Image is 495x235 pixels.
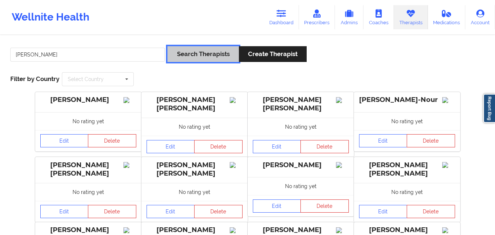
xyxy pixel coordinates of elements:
[147,226,243,234] div: [PERSON_NAME]
[442,162,455,168] img: Image%2Fplaceholer-image.png
[248,118,354,136] div: No rating yet
[336,162,349,168] img: Image%2Fplaceholer-image.png
[40,161,136,178] div: [PERSON_NAME] [PERSON_NAME]
[442,97,455,103] img: Image%2Fplaceholer-image.png
[300,199,349,213] button: Delete
[465,5,495,29] a: Account
[40,134,89,147] a: Edit
[88,205,136,218] button: Delete
[230,162,243,168] img: Image%2Fplaceholer-image.png
[123,162,136,168] img: Image%2Fplaceholer-image.png
[194,140,243,153] button: Delete
[141,118,248,136] div: No rating yet
[88,134,136,147] button: Delete
[336,97,349,103] img: Image%2Fplaceholer-image.png
[300,140,349,153] button: Delete
[194,205,243,218] button: Delete
[147,140,195,153] a: Edit
[35,183,141,201] div: No rating yet
[394,5,428,29] a: Therapists
[40,205,89,218] a: Edit
[359,226,455,234] div: [PERSON_NAME]
[253,140,301,153] a: Edit
[141,183,248,201] div: No rating yet
[428,5,466,29] a: Medications
[442,227,455,233] img: Image%2Fplaceholer-image.png
[147,161,243,178] div: [PERSON_NAME] [PERSON_NAME]
[123,227,136,233] img: Image%2Fplaceholer-image.png
[359,205,407,218] a: Edit
[359,161,455,178] div: [PERSON_NAME] [PERSON_NAME]
[35,112,141,130] div: No rating yet
[40,96,136,104] div: [PERSON_NAME]
[483,94,495,123] a: Report Bug
[253,199,301,213] a: Edit
[10,48,165,62] input: Search Keywords
[354,112,460,130] div: No rating yet
[336,227,349,233] img: Image%2Fplaceholer-image.png
[147,96,243,113] div: [PERSON_NAME] [PERSON_NAME]
[68,77,104,82] div: Select Country
[264,5,299,29] a: Dashboard
[335,5,363,29] a: Admins
[10,75,59,82] span: Filter by Country
[230,227,243,233] img: Image%2Fplaceholer-image.png
[359,96,455,104] div: [PERSON_NAME]-Nour
[253,96,349,113] div: [PERSON_NAME] [PERSON_NAME]
[359,134,407,147] a: Edit
[407,205,455,218] button: Delete
[407,134,455,147] button: Delete
[363,5,394,29] a: Coaches
[248,177,354,195] div: No rating yet
[147,205,195,218] a: Edit
[123,97,136,103] img: Image%2Fplaceholer-image.png
[253,161,349,169] div: [PERSON_NAME]
[239,46,307,62] button: Create Therapist
[230,97,243,103] img: Image%2Fplaceholer-image.png
[299,5,335,29] a: Prescribers
[354,183,460,201] div: No rating yet
[167,46,239,62] button: Search Therapists
[40,226,136,234] div: [PERSON_NAME]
